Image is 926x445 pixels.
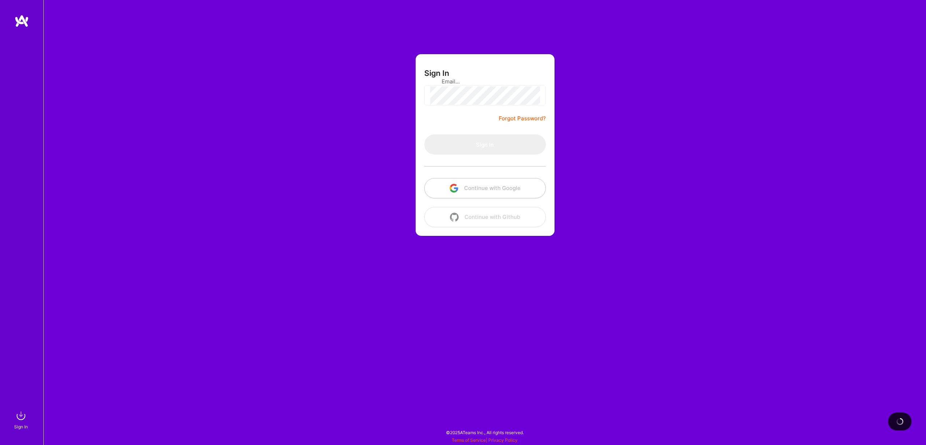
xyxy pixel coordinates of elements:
[499,114,546,123] a: Forgot Password?
[424,207,546,227] button: Continue with Github
[452,437,518,443] span: |
[14,409,28,423] img: sign in
[15,409,28,431] a: sign inSign In
[424,69,449,78] h3: Sign In
[452,437,486,443] a: Terms of Service
[450,184,458,193] img: icon
[424,134,546,155] button: Sign In
[14,423,28,431] div: Sign In
[43,423,926,441] div: © 2025 ATeams Inc., All rights reserved.
[450,213,459,221] img: icon
[488,437,518,443] a: Privacy Policy
[14,14,29,27] img: logo
[896,418,904,425] img: loading
[424,178,546,198] button: Continue with Google
[442,72,528,91] input: Email...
